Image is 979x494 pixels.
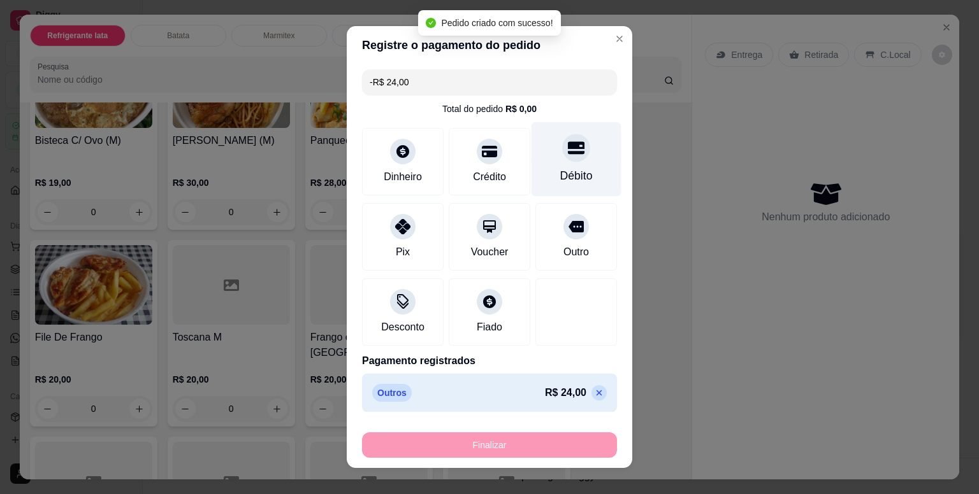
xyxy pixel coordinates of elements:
button: Close [609,29,630,49]
header: Registre o pagamento do pedido [347,26,632,64]
div: Dinheiro [384,169,422,185]
p: Outros [372,384,412,402]
div: Desconto [381,320,424,335]
div: R$ 0,00 [505,102,537,115]
span: Pedido criado com sucesso! [441,18,553,28]
div: Pix [396,244,410,260]
div: Total do pedido [442,102,537,115]
input: Ex.: hambúrguer de cordeiro [370,69,609,95]
div: Crédito [473,169,506,185]
div: Voucher [471,244,509,260]
div: Outro [563,244,589,260]
div: Débito [560,167,593,184]
span: check-circle [426,18,436,28]
p: Pagamento registrados [362,353,617,369]
div: Fiado [477,320,502,335]
p: R$ 24,00 [545,385,586,400]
